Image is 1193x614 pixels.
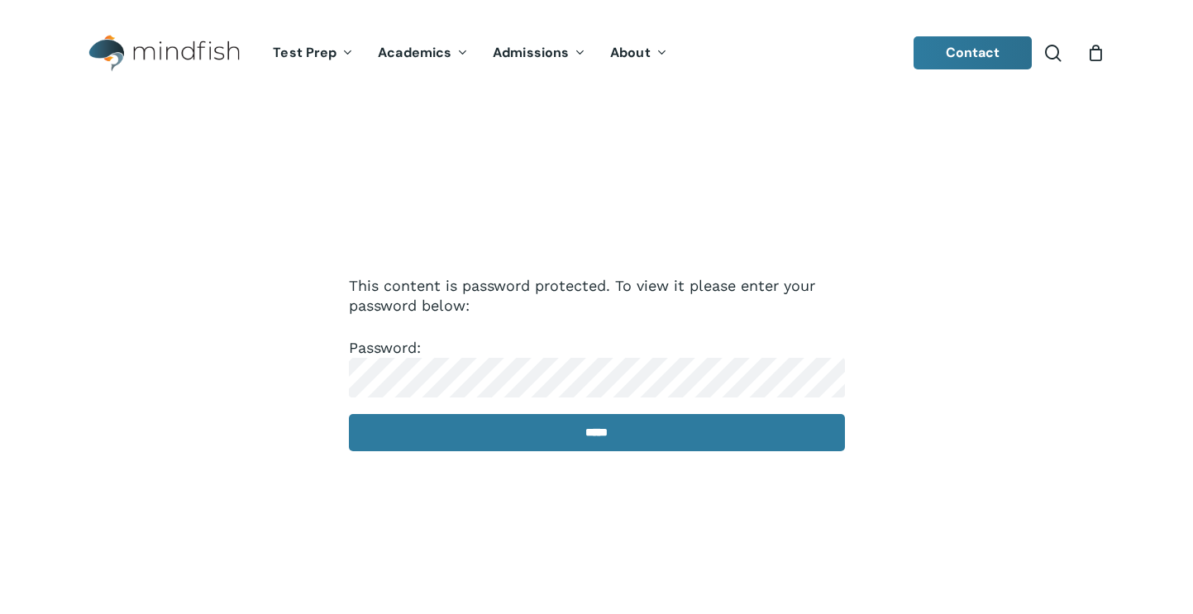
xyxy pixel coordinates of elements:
[914,36,1033,69] a: Contact
[349,276,845,338] p: This content is password protected. To view it please enter your password below:
[493,44,569,61] span: Admissions
[349,339,845,385] label: Password:
[1086,44,1105,62] a: Cart
[260,46,365,60] a: Test Prep
[480,46,598,60] a: Admissions
[349,358,845,397] input: Password:
[378,44,451,61] span: Academics
[598,46,680,60] a: About
[260,22,679,84] nav: Main Menu
[610,44,651,61] span: About
[273,44,336,61] span: Test Prep
[365,46,480,60] a: Academics
[946,44,1000,61] span: Contact
[66,22,1127,84] header: Main Menu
